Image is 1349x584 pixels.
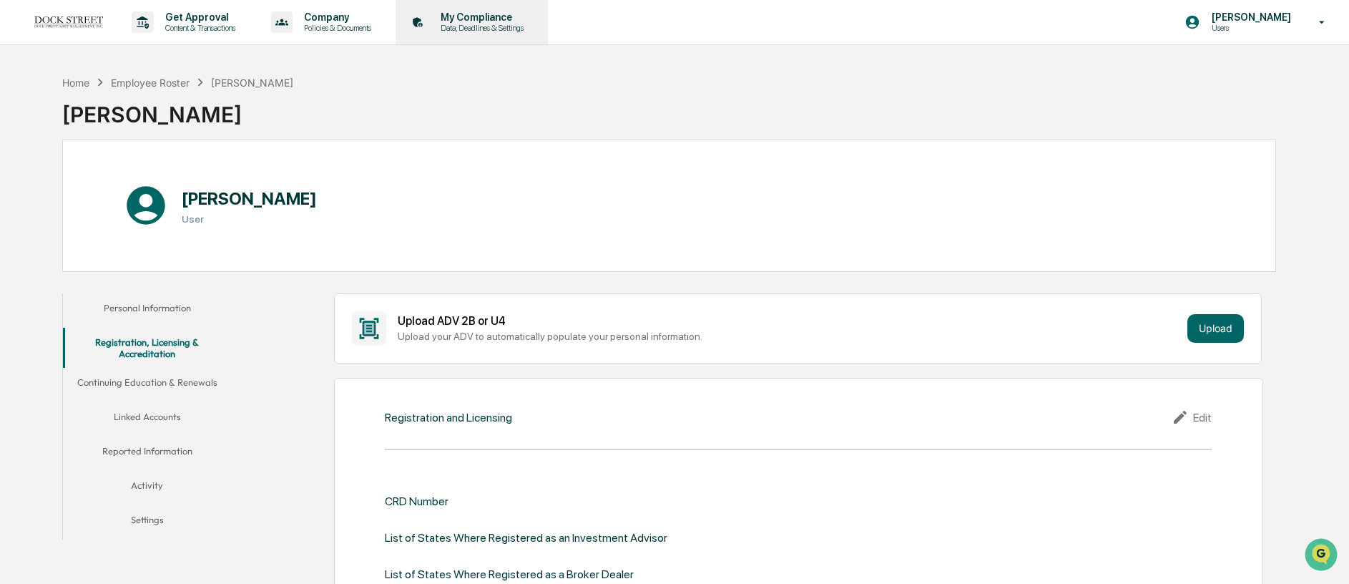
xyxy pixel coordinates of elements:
[63,328,232,369] button: Registration, Licensing & Accreditation
[182,188,317,209] h1: [PERSON_NAME]
[62,77,89,89] div: Home
[182,213,317,225] h3: User
[385,531,667,545] div: List of States Where Registered as an Investment Advisor
[14,182,26,193] div: 🖐️
[98,175,183,200] a: 🗄️Attestations
[385,568,634,581] div: List of States Where Registered as a Broker Dealer
[398,331,1182,342] div: Upload your ADV to automatically populate your personal information.
[14,209,26,220] div: 🔎
[104,182,115,193] div: 🗄️
[385,495,448,508] div: CRD Number
[398,314,1182,328] div: Upload ADV 2B or U4
[1200,11,1298,23] p: [PERSON_NAME]
[142,243,173,253] span: Pylon
[429,23,531,33] p: Data, Deadlines & Settings
[49,124,181,135] div: We're available if you need us!
[1200,23,1298,33] p: Users
[1172,409,1212,426] div: Edit
[154,23,242,33] p: Content & Transactions
[243,114,260,131] button: Start new chat
[63,293,232,540] div: secondary tabs example
[49,109,235,124] div: Start new chat
[29,180,92,195] span: Preclearance
[1187,314,1244,343] button: Upload
[63,437,232,471] button: Reported Information
[14,30,260,53] p: How can we help?
[429,11,531,23] p: My Compliance
[63,368,232,402] button: Continuing Education & Renewals
[9,202,96,228] a: 🔎Data Lookup
[111,77,190,89] div: Employee Roster
[211,77,293,89] div: [PERSON_NAME]
[9,175,98,200] a: 🖐️Preclearance
[118,180,177,195] span: Attestations
[293,11,378,23] p: Company
[29,208,90,222] span: Data Lookup
[62,90,294,127] div: [PERSON_NAME]
[154,11,242,23] p: Get Approval
[293,23,378,33] p: Policies & Documents
[63,505,232,540] button: Settings
[14,109,40,135] img: 1746055101610-c473b297-6a78-478c-a979-82029cc54cd1
[34,16,103,29] img: logo
[63,471,232,505] button: Activity
[101,242,173,253] a: Powered byPylon
[1303,537,1342,575] iframe: Open customer support
[63,402,232,437] button: Linked Accounts
[385,411,512,424] div: Registration and Licensing
[63,293,232,328] button: Personal Information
